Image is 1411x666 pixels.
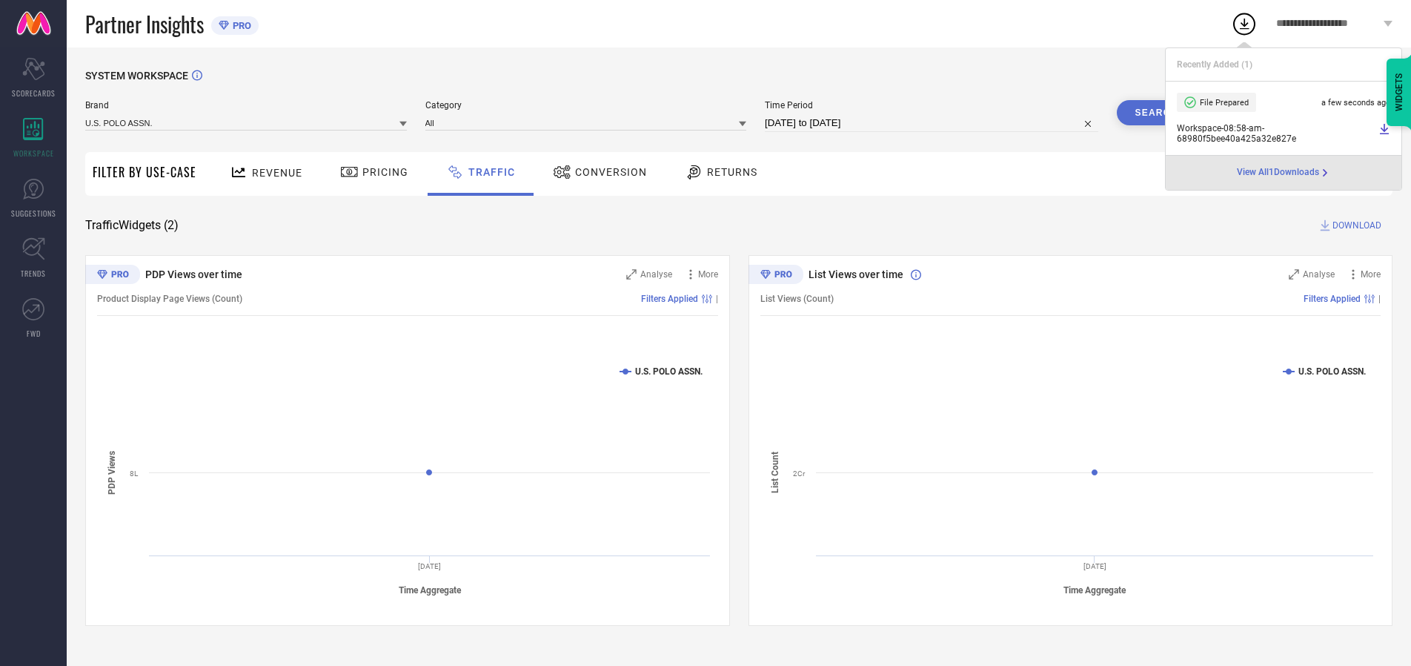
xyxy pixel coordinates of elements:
svg: Zoom [626,269,637,280]
span: Workspace - 08:58-am - 68980f5bee40a425a32e827e [1177,123,1375,144]
span: Time Period [765,100,1098,111]
span: Pricing [362,166,408,178]
span: | [1378,294,1381,304]
div: Premium [748,265,803,287]
text: [DATE] [418,562,441,570]
span: File Prepared [1200,98,1249,108]
span: SYSTEM WORKSPACE [85,70,188,82]
svg: Zoom [1289,269,1299,280]
input: Select time period [765,114,1098,132]
tspan: Time Aggregate [399,585,462,596]
text: U.S. POLO ASSN. [1298,366,1366,377]
span: Category [425,100,747,111]
tspan: PDP Views [107,450,117,494]
span: Filter By Use-Case [93,163,196,181]
span: List Views over time [809,268,903,280]
span: List Views (Count) [760,294,834,304]
tspan: List Count [770,452,780,493]
span: More [698,269,718,280]
text: [DATE] [1083,562,1106,570]
tspan: Time Aggregate [1063,585,1126,596]
span: SUGGESTIONS [11,208,56,219]
span: PRO [229,20,251,31]
text: U.S. POLO ASSN. [635,366,703,377]
span: a few seconds ago [1321,98,1390,108]
text: 2Cr [793,469,806,478]
a: Download [1378,123,1390,144]
span: PDP Views over time [145,268,242,280]
span: Filters Applied [641,294,698,304]
span: FWD [27,328,41,339]
span: WORKSPACE [13,148,54,159]
span: Revenue [252,167,302,179]
div: Open download page [1237,167,1331,179]
span: TRENDS [21,268,46,279]
span: Traffic [468,166,515,178]
span: Brand [85,100,407,111]
span: Returns [707,166,757,178]
span: Conversion [575,166,647,178]
span: Traffic Widgets ( 2 ) [85,218,179,233]
button: Search [1117,100,1197,125]
text: 8L [130,469,139,478]
span: SCORECARDS [12,88,56,99]
div: Open download list [1231,10,1258,37]
span: View All 1 Downloads [1237,167,1319,179]
a: View All1Downloads [1237,167,1331,179]
span: More [1361,269,1381,280]
span: Partner Insights [85,9,204,39]
span: | [716,294,718,304]
div: Premium [85,265,140,287]
span: Analyse [640,269,672,280]
span: Recently Added ( 1 ) [1177,59,1252,70]
span: DOWNLOAD [1332,218,1381,233]
span: Analyse [1303,269,1335,280]
span: Product Display Page Views (Count) [97,294,242,304]
span: Filters Applied [1304,294,1361,304]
